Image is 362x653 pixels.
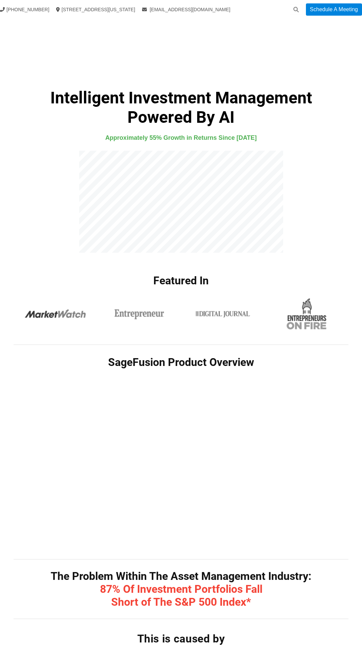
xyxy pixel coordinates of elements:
a: [STREET_ADDRESS][US_STATE] [56,7,135,12]
img: -67ab9bfe99e34.png [276,297,337,331]
h1: Featured In [14,274,348,297]
b: Powered By AI [127,107,235,127]
p: This is caused by [14,629,348,648]
a: [EMAIL_ADDRESS][DOMAIN_NAME] [142,7,230,12]
img: -67ab9bf163f6b.png [190,297,255,331]
span: 87% Of Investment Portfolios Fall Short of The S&P 500 Index* [100,583,262,608]
img: -67ab9bd27d9ef.png [23,297,88,331]
h1: Intelligent Investment Management [14,88,348,127]
img: -67ab9be7b8539.png [107,297,172,331]
h1: SageFusion Product Overview [14,356,348,369]
div: Video: video1644472400_971.mp4 [36,372,326,546]
h1: The Problem Within The Asset Management Industry: [14,570,348,608]
h4: Approximately 55% Growth in Returns Since [DATE] [14,133,348,143]
a: Schedule A Meeting [306,3,362,16]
